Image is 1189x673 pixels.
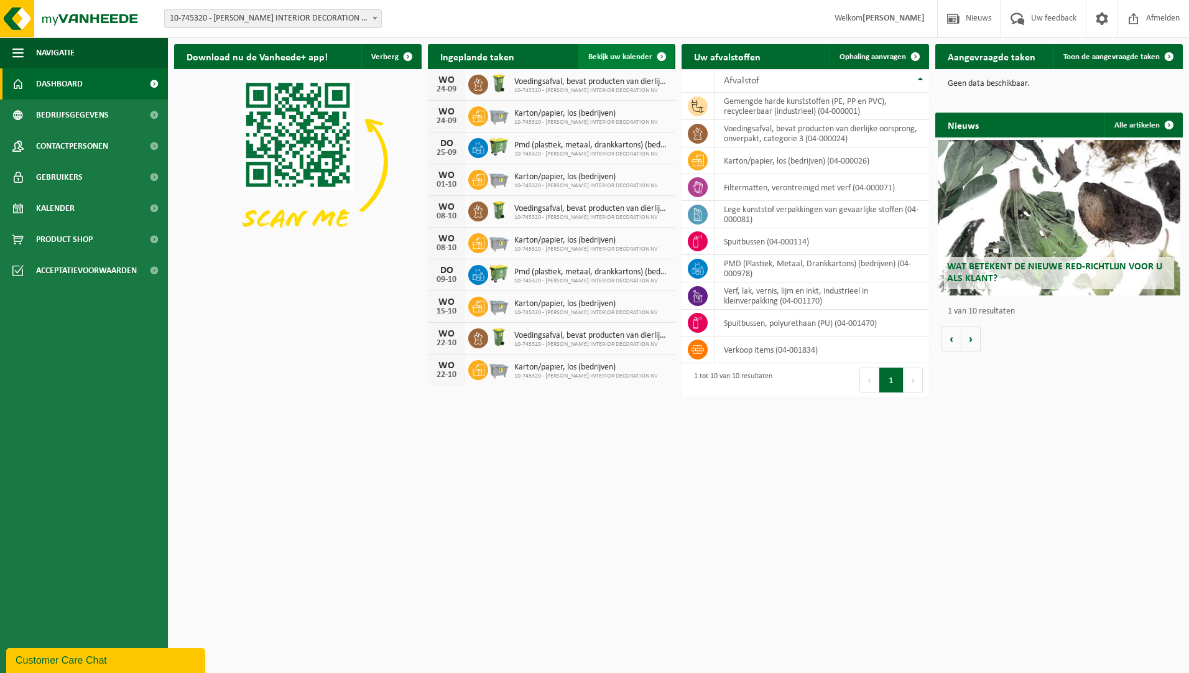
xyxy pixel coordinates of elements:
div: WO [434,329,459,339]
h2: Ingeplande taken [428,44,527,68]
span: Gebruikers [36,162,83,193]
span: Contactpersonen [36,131,108,162]
div: 08-10 [434,244,459,253]
button: 1 [879,368,904,392]
span: 10-745320 - [PERSON_NAME] INTERIOR DECORATION NV [514,277,669,285]
div: 24-09 [434,117,459,126]
span: 10-745320 - [PERSON_NAME] INTERIOR DECORATION NV [514,373,658,380]
span: Karton/papier, los (bedrijven) [514,363,658,373]
span: Acceptatievoorwaarden [36,255,137,286]
td: filtermatten, verontreinigd met verf (04-000071) [715,174,929,201]
div: WO [434,361,459,371]
span: Dashboard [36,68,83,100]
div: WO [434,202,459,212]
span: 10-745320 - [PERSON_NAME] INTERIOR DECORATION NV [514,309,658,317]
div: 24-09 [434,85,459,94]
h2: Uw afvalstoffen [682,44,773,68]
button: Next [904,368,923,392]
a: Wat betekent de nieuwe RED-richtlijn voor u als klant? [938,140,1180,295]
img: WB-2500-GAL-GY-01 [488,358,509,379]
span: Navigatie [36,37,75,68]
div: 01-10 [434,180,459,189]
span: Voedingsafval, bevat producten van dierlijke oorsprong, onverpakt, categorie 3 [514,331,669,341]
img: WB-2500-GAL-GY-01 [488,295,509,316]
button: Vorige [941,327,961,351]
a: Alle artikelen [1104,113,1182,137]
span: 10-745320 - DE COENE INTERIOR DECORATION NV - MARKE [164,9,382,28]
span: Verberg [371,53,399,61]
a: Ophaling aanvragen [830,44,928,69]
button: Previous [859,368,879,392]
img: WB-0140-HPE-GN-50 [488,73,509,94]
span: Bekijk uw kalender [588,53,652,61]
img: WB-2500-GAL-GY-01 [488,104,509,126]
span: Product Shop [36,224,93,255]
strong: [PERSON_NAME] [863,14,925,23]
p: Geen data beschikbaar. [948,80,1170,88]
span: Karton/papier, los (bedrijven) [514,236,658,246]
td: voedingsafval, bevat producten van dierlijke oorsprong, onverpakt, categorie 3 (04-000024) [715,120,929,147]
img: WB-0660-HPE-GN-50 [488,136,509,157]
img: Download de VHEPlus App [174,69,422,255]
div: WO [434,234,459,244]
span: 10-745320 - [PERSON_NAME] INTERIOR DECORATION NV [514,341,669,348]
span: 10-745320 - [PERSON_NAME] INTERIOR DECORATION NV [514,214,669,221]
span: 10-745320 - [PERSON_NAME] INTERIOR DECORATION NV [514,119,658,126]
div: WO [434,75,459,85]
a: Bekijk uw kalender [578,44,674,69]
img: WB-0140-HPE-GN-50 [488,200,509,221]
a: Toon de aangevraagde taken [1053,44,1182,69]
h2: Download nu de Vanheede+ app! [174,44,340,68]
iframe: chat widget [6,646,208,673]
span: 10-745320 - [PERSON_NAME] INTERIOR DECORATION NV [514,182,658,190]
span: Pmd (plastiek, metaal, drankkartons) (bedrijven) [514,141,669,151]
img: WB-2500-GAL-GY-01 [488,168,509,189]
span: Karton/papier, los (bedrijven) [514,109,658,119]
td: PMD (Plastiek, Metaal, Drankkartons) (bedrijven) (04-000978) [715,255,929,282]
span: Karton/papier, los (bedrijven) [514,172,658,182]
span: Bedrijfsgegevens [36,100,109,131]
td: lege kunststof verpakkingen van gevaarlijke stoffen (04-000081) [715,201,929,228]
span: Wat betekent de nieuwe RED-richtlijn voor u als klant? [947,262,1162,284]
span: Kalender [36,193,75,224]
td: verf, lak, vernis, lijm en inkt, industrieel in kleinverpakking (04-001170) [715,282,929,310]
td: karton/papier, los (bedrijven) (04-000026) [715,147,929,174]
span: 10-745320 - [PERSON_NAME] INTERIOR DECORATION NV [514,87,669,95]
div: 15-10 [434,307,459,316]
h2: Aangevraagde taken [935,44,1048,68]
button: Verberg [361,44,420,69]
span: 10-745320 - [PERSON_NAME] INTERIOR DECORATION NV [514,151,669,158]
div: DO [434,266,459,276]
img: WB-2500-GAL-GY-01 [488,231,509,253]
div: 22-10 [434,339,459,348]
div: 25-09 [434,149,459,157]
div: 22-10 [434,371,459,379]
span: 10-745320 - [PERSON_NAME] INTERIOR DECORATION NV [514,246,658,253]
img: WB-0660-HPE-GN-50 [488,263,509,284]
span: Karton/papier, los (bedrijven) [514,299,658,309]
span: Toon de aangevraagde taken [1063,53,1160,61]
div: WO [434,107,459,117]
div: DO [434,139,459,149]
span: Afvalstof [724,76,759,86]
td: spuitbussen (04-000114) [715,228,929,255]
td: gemengde harde kunststoffen (PE, PP en PVC), recycleerbaar (industrieel) (04-000001) [715,93,929,120]
img: WB-0140-HPE-GN-50 [488,327,509,348]
span: Voedingsafval, bevat producten van dierlijke oorsprong, onverpakt, categorie 3 [514,204,669,214]
p: 1 van 10 resultaten [948,307,1177,316]
div: 1 tot 10 van 10 resultaten [688,366,772,394]
div: 08-10 [434,212,459,221]
td: spuitbussen, polyurethaan (PU) (04-001470) [715,310,929,336]
div: WO [434,170,459,180]
span: Pmd (plastiek, metaal, drankkartons) (bedrijven) [514,267,669,277]
span: 10-745320 - DE COENE INTERIOR DECORATION NV - MARKE [165,10,381,27]
div: WO [434,297,459,307]
button: Volgende [961,327,981,351]
h2: Nieuws [935,113,991,137]
span: Ophaling aanvragen [840,53,906,61]
div: 09-10 [434,276,459,284]
td: verkoop items (04-001834) [715,336,929,363]
span: Voedingsafval, bevat producten van dierlijke oorsprong, onverpakt, categorie 3 [514,77,669,87]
